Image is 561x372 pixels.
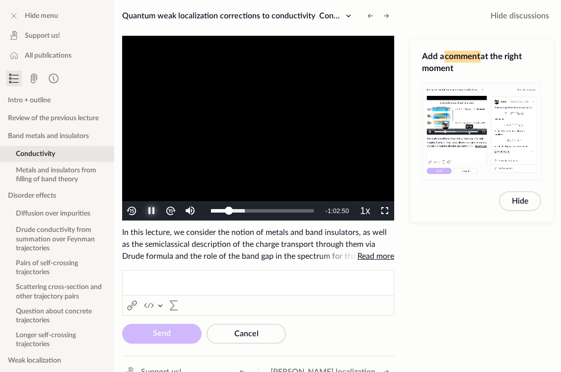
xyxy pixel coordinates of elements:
span: Read more [357,252,394,260]
h3: Add a at the right moment [422,51,541,74]
span: - [325,207,327,215]
button: Playback Rate [355,201,375,221]
span: 1:02:50 [328,207,349,215]
span: Quantum weak localization corrections to conductivity [122,12,315,20]
button: Quantum weak localization corrections to conductivityConductivity [118,8,358,24]
span: comment [444,51,481,63]
img: forth [165,205,176,217]
img: back [126,205,138,217]
button: Cancel [207,324,286,344]
span: Send [153,329,171,337]
button: Hide [499,191,541,211]
button: Mute [180,201,200,221]
span: Support us! [25,31,60,41]
button: Pause [141,201,161,221]
span: All publications [25,51,71,61]
span: In this lecture, we consider the notion of metals and band insulators, as well as the semiclassic... [122,226,394,262]
span: Cancel [234,330,259,338]
button: Fullscreen [375,201,394,221]
div: Progress Bar [211,209,314,213]
button: Send [122,324,202,344]
span: Hide menu [25,11,58,21]
span: Hide discussions [491,10,549,22]
span: Conductivity [319,12,364,20]
div: Video Player [122,36,394,221]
